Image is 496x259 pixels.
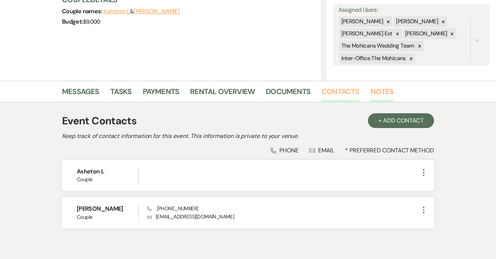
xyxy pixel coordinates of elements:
span: Couple names: [62,7,103,15]
button: [PERSON_NAME] [134,8,180,14]
a: Payments [143,86,179,102]
span: Couple [77,176,138,183]
div: [PERSON_NAME] [339,16,385,27]
div: [PERSON_NAME] [403,28,448,39]
div: [PERSON_NAME] [394,16,439,27]
button: Asheton L [103,8,130,14]
div: The Mohicans Wedding Team [339,41,416,51]
span: [PHONE_NUMBER] [147,205,198,212]
span: Budget: [62,18,83,25]
button: + Add Contact [368,113,434,128]
a: Contacts [321,86,359,102]
div: Email [309,146,335,154]
div: Inter-Office The Mohicans [339,53,407,64]
a: Documents [266,86,310,102]
div: [PERSON_NAME] Ext [339,28,393,39]
a: Tasks [110,86,132,102]
h6: [PERSON_NAME] [77,205,138,213]
h6: Asheton L [77,168,138,176]
p: [EMAIL_ADDRESS][DOMAIN_NAME] [147,213,419,221]
span: Couple [77,213,138,221]
h1: Event Contacts [62,113,137,129]
div: * Preferred Contact Method [62,146,434,154]
label: Assigned Users: [338,5,484,15]
div: Phone [271,146,299,154]
h2: Keep track of contact information for this event. This information is private to your venue. [62,132,434,141]
span: $9,000 [83,18,100,25]
a: Messages [62,86,99,102]
a: Notes [371,86,394,102]
a: Rental Overview [190,86,255,102]
span: & [103,8,180,15]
